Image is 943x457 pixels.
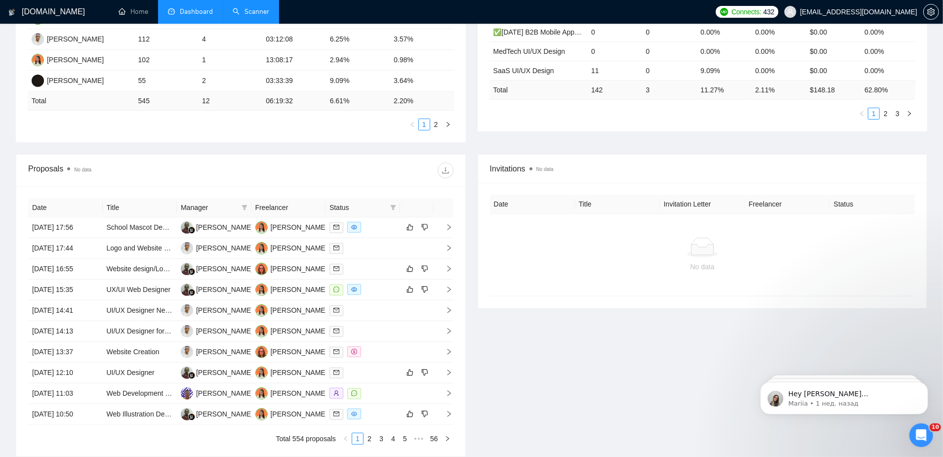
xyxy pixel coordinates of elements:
a: O[PERSON_NAME] [255,285,328,293]
span: filter [240,200,249,215]
td: 11.27 % [697,80,751,99]
li: 2 [430,119,442,130]
span: right [438,286,452,293]
th: Title [575,195,660,214]
a: 3 [376,433,387,444]
span: eye [351,411,357,417]
a: A[PERSON_NAME] [255,347,328,355]
td: 6.61 % [326,91,390,111]
td: 0 [642,61,697,80]
a: 5 [400,433,410,444]
button: right [903,108,915,120]
div: [PERSON_NAME] [271,346,328,357]
div: [PERSON_NAME] [196,243,253,253]
td: 0.00% [861,61,915,80]
span: dislike [421,286,428,293]
td: Total [490,80,587,99]
a: TA[PERSON_NAME] [181,347,253,355]
span: setting [924,8,939,16]
td: 2.20 % [390,91,453,111]
button: right [442,433,453,445]
div: [PERSON_NAME] [196,222,253,233]
a: 3 [892,108,903,119]
li: Next Page [442,119,454,130]
a: O[PERSON_NAME] [255,306,328,314]
a: School Mascot Design [107,223,175,231]
div: [PERSON_NAME] [196,409,253,419]
span: right [438,390,452,397]
td: 545 [134,91,198,111]
span: filter [242,205,247,210]
td: 1 [198,50,262,71]
span: right [438,369,452,376]
span: 10 [930,423,941,431]
li: 4 [387,433,399,445]
li: 2 [364,433,375,445]
th: Date [28,198,103,217]
td: 0.98% [390,50,453,71]
span: mail [333,328,339,334]
td: $0.00 [806,22,861,42]
button: like [404,367,416,378]
li: Previous Page [340,433,352,445]
a: Web Illustration Designer Needed [107,410,210,418]
a: O[PERSON_NAME] [255,223,328,231]
span: right [445,436,451,442]
img: gigradar-bm.png [188,227,195,234]
span: Dashboard [180,7,213,16]
img: gigradar-bm.png [188,289,195,296]
span: right [445,122,451,127]
div: [PERSON_NAME] [196,305,253,316]
a: O[PERSON_NAME] [255,368,328,376]
th: Manager [177,198,251,217]
button: like [404,284,416,295]
li: 56 [427,433,442,445]
img: O [255,242,268,254]
a: UI/UX Designer [107,369,155,376]
span: right [438,328,452,334]
td: [DATE] 17:56 [28,217,103,238]
span: eye [351,287,357,292]
div: [PERSON_NAME] [47,34,104,44]
td: 4 [198,29,262,50]
button: like [404,408,416,420]
a: O[PERSON_NAME] [255,244,328,251]
img: TA [181,242,193,254]
li: 1 [418,119,430,130]
span: left [343,436,349,442]
img: O [255,284,268,296]
td: 0 [642,42,697,61]
td: 2.11 % [751,80,806,99]
a: K[PERSON_NAME] [181,285,253,293]
span: like [407,223,413,231]
td: [DATE] 12:10 [28,363,103,383]
div: [PERSON_NAME] [196,367,253,378]
span: right [438,245,452,251]
li: Next Page [903,108,915,120]
td: 0.00% [751,61,806,80]
td: $0.00 [806,42,861,61]
img: O [32,54,44,66]
div: [PERSON_NAME] [271,409,328,419]
img: O [255,221,268,234]
td: $ 148.18 [806,80,861,99]
span: right [438,348,452,355]
a: homeHome [119,7,148,16]
td: 13:08:17 [262,50,326,71]
button: like [404,263,416,275]
div: [PERSON_NAME] [271,263,328,274]
a: Web Development & Branding Alignment [107,389,232,397]
span: Manager [181,202,238,213]
div: No data [498,261,907,272]
a: searchScanner [233,7,269,16]
td: 3.64% [390,71,453,91]
img: JR [32,75,44,87]
img: O [255,367,268,379]
th: Freelancer [251,198,326,217]
a: UX/UI Web Designer [107,286,171,293]
img: O [255,387,268,400]
a: Logo and Website Design for Coaching Business [107,244,257,252]
a: UI/UX Designer for In-App Feedback, Onboarding, Engagement & User Preferences Calibration [107,327,400,335]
